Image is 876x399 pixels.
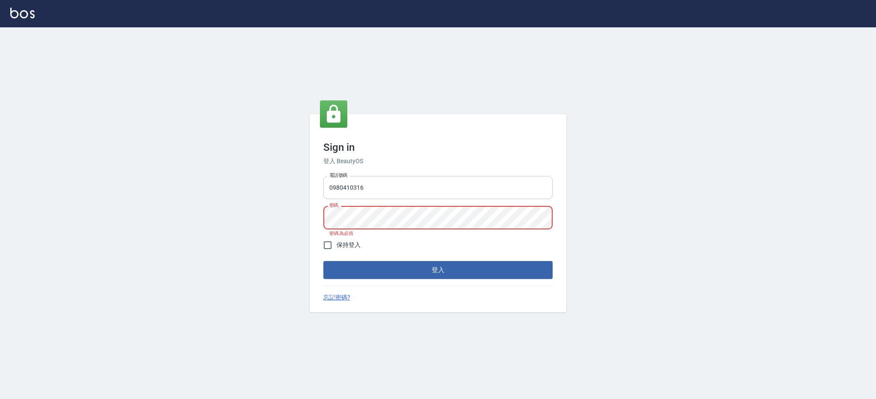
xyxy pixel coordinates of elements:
button: 登入 [323,261,553,279]
img: Logo [10,8,35,18]
h3: Sign in [323,141,553,153]
h6: 登入 BeautyOS [323,157,553,166]
label: 電話號碼 [329,172,347,179]
a: 忘記密碼? [323,293,350,302]
span: 保持登入 [337,241,361,249]
p: 密碼為必填 [329,231,547,236]
label: 密碼 [329,202,338,208]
